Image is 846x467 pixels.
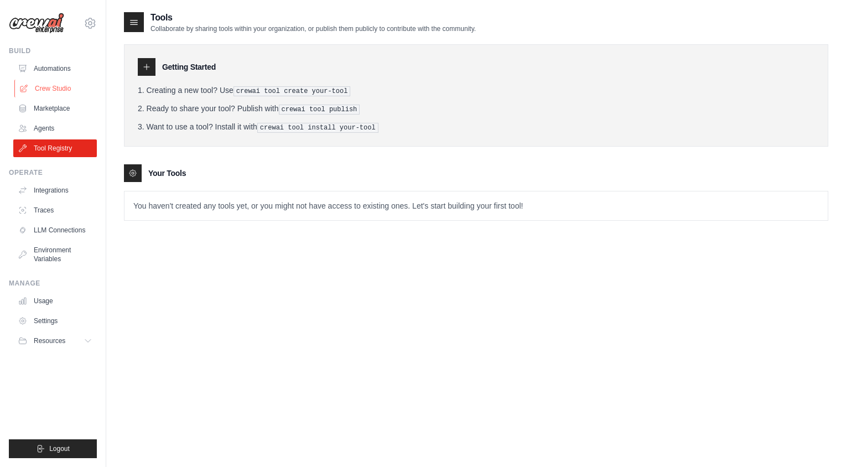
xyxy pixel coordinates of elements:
span: Logout [49,444,70,453]
h2: Tools [150,11,476,24]
pre: crewai tool publish [279,105,360,115]
button: Logout [9,439,97,458]
div: Build [9,46,97,55]
h3: Getting Started [162,61,216,72]
li: Creating a new tool? Use [138,85,814,96]
div: Manage [9,279,97,288]
a: Crew Studio [14,80,98,97]
p: Collaborate by sharing tools within your organization, or publish them publicly to contribute wit... [150,24,476,33]
a: Settings [13,312,97,330]
a: Environment Variables [13,241,97,268]
a: Traces [13,201,97,219]
img: Logo [9,13,64,34]
h3: Your Tools [148,168,186,179]
pre: crewai tool install your-tool [257,123,378,133]
li: Ready to share your tool? Publish with [138,103,814,115]
span: Resources [34,336,65,345]
a: Marketplace [13,100,97,117]
div: Operate [9,168,97,177]
li: Want to use a tool? Install it with [138,121,814,133]
a: Automations [13,60,97,77]
pre: crewai tool create your-tool [233,86,351,96]
p: You haven't created any tools yet, or you might not have access to existing ones. Let's start bui... [124,191,828,220]
a: Usage [13,292,97,310]
a: Agents [13,120,97,137]
a: LLM Connections [13,221,97,239]
button: Resources [13,332,97,350]
a: Integrations [13,181,97,199]
a: Tool Registry [13,139,97,157]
